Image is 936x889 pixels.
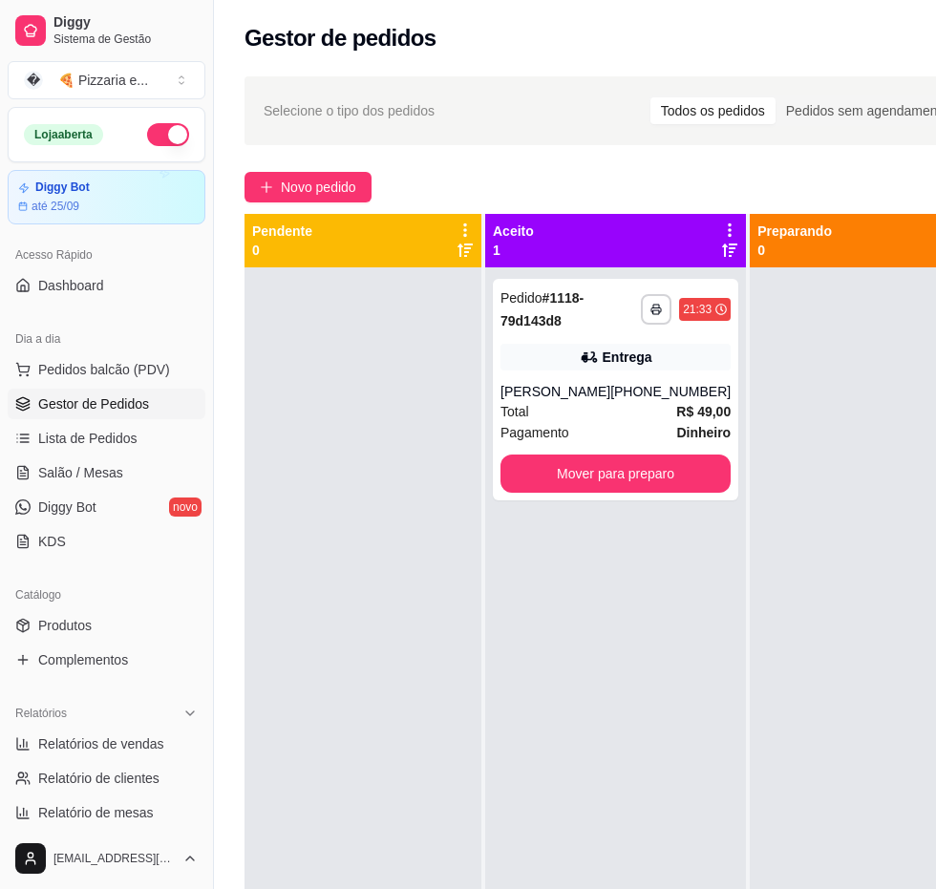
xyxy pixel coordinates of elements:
[8,324,205,354] div: Dia a dia
[252,241,312,260] p: 0
[500,290,542,306] span: Pedido
[38,532,66,551] span: KDS
[610,382,731,401] div: [PHONE_NUMBER]
[38,360,170,379] span: Pedidos balcão (PDV)
[15,706,67,721] span: Relatórios
[38,650,128,669] span: Complementos
[245,23,436,53] h2: Gestor de pedidos
[38,497,96,517] span: Diggy Bot
[8,526,205,557] a: KDS
[38,616,92,635] span: Produtos
[500,455,731,493] button: Mover para preparo
[245,172,372,202] button: Novo pedido
[38,769,160,788] span: Relatório de clientes
[147,123,189,146] button: Alterar Status
[8,763,205,794] a: Relatório de clientes
[38,803,154,822] span: Relatório de mesas
[757,222,832,241] p: Preparando
[24,71,43,90] span: �
[38,429,138,448] span: Lista de Pedidos
[53,14,198,32] span: Diggy
[8,240,205,270] div: Acesso Rápido
[757,241,832,260] p: 0
[500,290,584,328] strong: # 1118-79d143d8
[53,851,175,866] span: [EMAIL_ADDRESS][DOMAIN_NAME]
[8,797,205,828] a: Relatório de mesas
[38,394,149,413] span: Gestor de Pedidos
[8,61,205,99] button: Select a team
[264,100,435,121] span: Selecione o tipo dos pedidos
[8,610,205,641] a: Produtos
[281,177,356,198] span: Novo pedido
[676,404,731,419] strong: R$ 49,00
[8,580,205,610] div: Catálogo
[8,836,205,881] button: [EMAIL_ADDRESS][DOMAIN_NAME]
[650,97,776,124] div: Todos os pedidos
[8,492,205,522] a: Diggy Botnovo
[8,645,205,675] a: Complementos
[32,199,79,214] article: até 25/09
[8,729,205,759] a: Relatórios de vendas
[683,302,712,317] div: 21:33
[38,734,164,753] span: Relatórios de vendas
[493,222,534,241] p: Aceito
[38,276,104,295] span: Dashboard
[8,170,205,224] a: Diggy Botaté 25/09
[8,354,205,385] button: Pedidos balcão (PDV)
[500,401,529,422] span: Total
[260,180,273,194] span: plus
[35,180,90,195] article: Diggy Bot
[500,382,610,401] div: [PERSON_NAME]
[8,270,205,301] a: Dashboard
[252,222,312,241] p: Pendente
[8,457,205,488] a: Salão / Mesas
[8,389,205,419] a: Gestor de Pedidos
[53,32,198,47] span: Sistema de Gestão
[603,348,652,367] div: Entrega
[676,425,731,440] strong: Dinheiro
[24,124,103,145] div: Loja aberta
[8,423,205,454] a: Lista de Pedidos
[58,71,148,90] div: 🍕 Pizzaria e ...
[500,422,569,443] span: Pagamento
[8,8,205,53] a: DiggySistema de Gestão
[493,241,534,260] p: 1
[38,463,123,482] span: Salão / Mesas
